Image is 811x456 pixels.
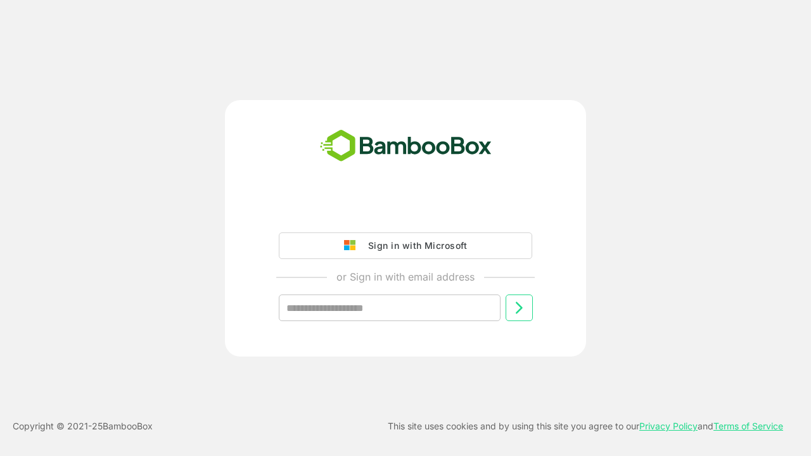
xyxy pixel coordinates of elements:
a: Privacy Policy [639,421,698,431]
img: bamboobox [313,125,499,167]
div: Sign in with Microsoft [362,237,467,254]
img: google [344,240,362,251]
p: Copyright © 2021- 25 BambooBox [13,419,153,434]
a: Terms of Service [713,421,783,431]
p: or Sign in with email address [336,269,475,284]
p: This site uses cookies and by using this site you agree to our and [388,419,783,434]
button: Sign in with Microsoft [279,232,532,259]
